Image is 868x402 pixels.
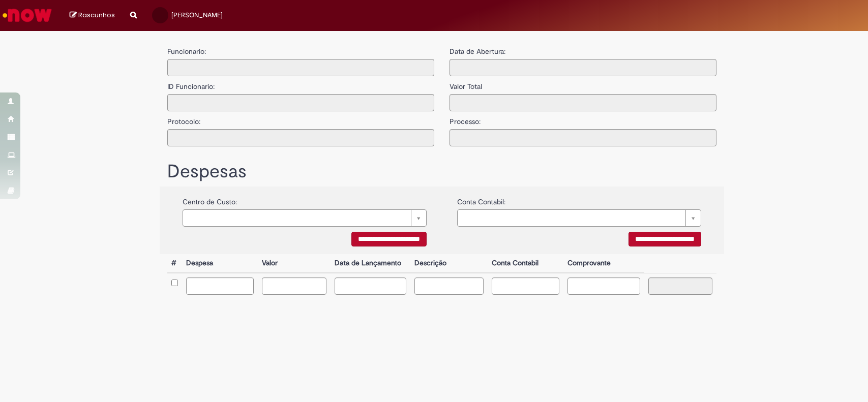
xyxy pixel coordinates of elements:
[182,254,258,273] th: Despesa
[1,5,53,25] img: ServiceNow
[450,76,482,91] label: Valor Total
[258,254,331,273] th: Valor
[167,76,215,91] label: ID Funcionario:
[563,254,644,273] th: Comprovante
[457,209,701,227] a: Limpar campo {0}
[167,162,716,182] h1: Despesas
[78,10,115,20] span: Rascunhos
[410,254,488,273] th: Descrição
[167,46,206,56] label: Funcionario:
[450,111,481,127] label: Processo:
[450,46,505,56] label: Data de Abertura:
[331,254,410,273] th: Data de Lançamento
[171,11,223,19] span: [PERSON_NAME]
[488,254,563,273] th: Conta Contabil
[457,192,505,207] label: Conta Contabil:
[167,254,182,273] th: #
[183,209,427,227] a: Limpar campo {0}
[167,111,200,127] label: Protocolo:
[183,192,237,207] label: Centro de Custo:
[70,11,115,20] a: Rascunhos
